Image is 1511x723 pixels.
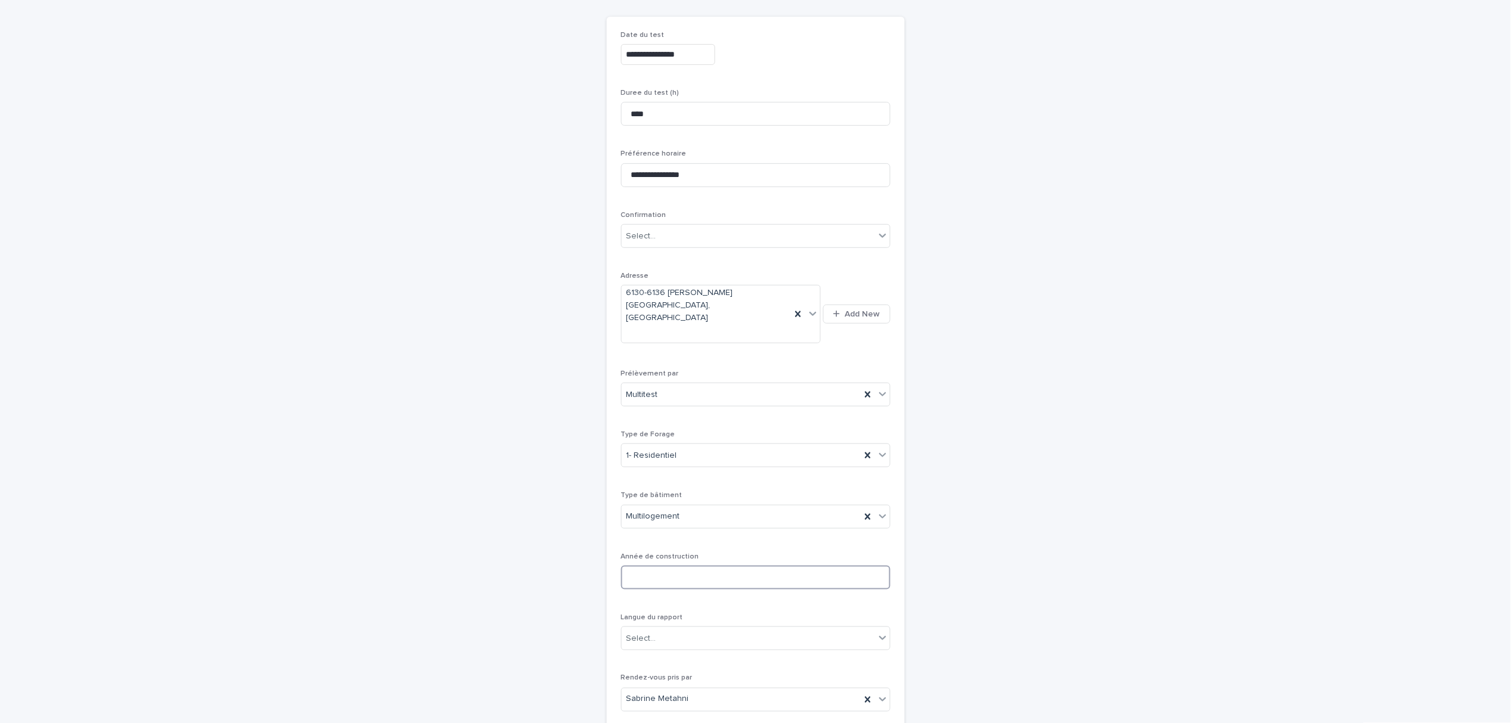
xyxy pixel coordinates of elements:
div: Select... [626,230,656,243]
span: Sabrine Metahni [626,693,689,706]
button: Add New [823,305,890,324]
span: Préférence horaire [621,150,687,157]
span: Type de bâtiment [621,492,682,499]
span: Type de Forage [621,431,675,438]
span: Add New [845,310,880,318]
span: Prélèvement par [621,370,679,377]
span: 1- Residentiel [626,449,677,462]
span: Adresse [621,272,649,280]
div: Select... [626,632,656,645]
span: Rendez-vous pris par [621,675,693,682]
span: Multilogement [626,510,680,523]
span: Langue du rapport [621,614,683,621]
span: Année de construction [621,553,699,560]
span: Confirmation [621,212,666,219]
span: Date du test [621,32,665,39]
span: Multitest [626,389,658,401]
span: Duree du test (h) [621,89,680,97]
span: 6130-6136 [PERSON_NAME][GEOGRAPHIC_DATA], [GEOGRAPHIC_DATA] [626,287,787,324]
